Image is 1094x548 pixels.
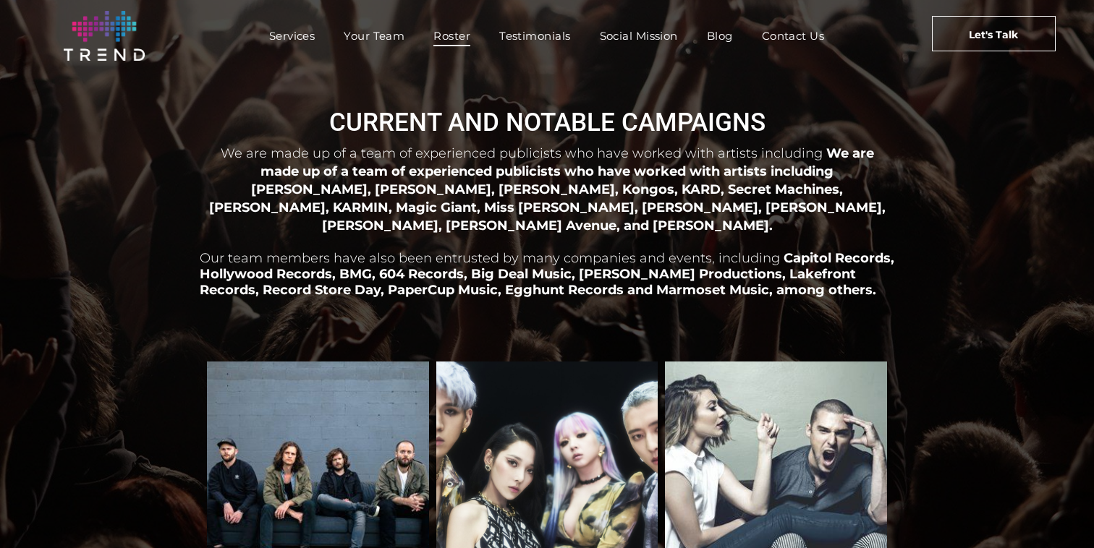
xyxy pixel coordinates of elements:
span: Our team members have also been entrusted by many companies and events, including [200,250,780,266]
span: CURRENT AND NOTABLE CAMPAIGNS [329,108,766,137]
a: Testimonials [485,25,585,46]
a: Contact Us [747,25,839,46]
span: We are made up of a team of experienced publicists who have worked with artists including [221,145,823,161]
a: Your Team [329,25,419,46]
a: Social Mission [585,25,692,46]
a: Blog [692,25,747,46]
a: Let's Talk [932,16,1056,51]
a: Roster [419,25,485,46]
a: Services [255,25,330,46]
span: We are made up of a team of experienced publicists who have worked with artists including [PERSON... [209,145,886,233]
span: Capitol Records, Hollywood Records, BMG, 604 Records, Big Deal Music, [PERSON_NAME] Productions, ... [200,250,894,298]
span: Let's Talk [969,17,1018,53]
img: logo [64,11,145,61]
